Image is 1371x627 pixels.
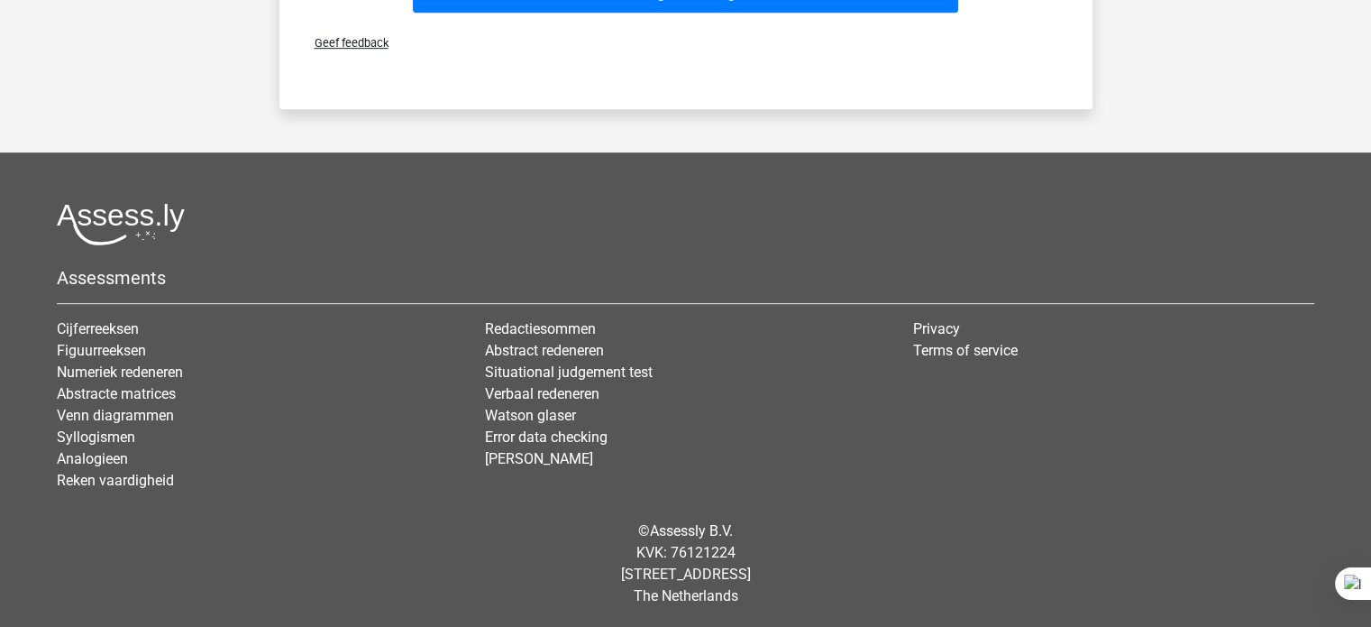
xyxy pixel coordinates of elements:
a: Assessly B.V. [650,522,733,539]
a: Abstract redeneren [485,342,604,359]
a: Venn diagrammen [57,407,174,424]
a: Syllogismen [57,429,135,446]
div: © KVK: 76121224 [STREET_ADDRESS] The Netherlands [43,506,1328,622]
a: Verbaal redeneren [485,385,599,402]
a: Reken vaardigheid [57,472,174,489]
a: Cijferreeksen [57,320,139,337]
a: [PERSON_NAME] [485,450,593,467]
a: Abstracte matrices [57,385,176,402]
h5: Assessments [57,267,1314,289]
a: Figuurreeksen [57,342,146,359]
span: Geef feedback [300,36,388,50]
a: Numeriek redeneren [57,364,183,381]
img: Assessly logo [57,203,185,245]
a: Watson glaser [485,407,576,424]
a: Privacy [913,320,960,337]
a: Redactiesommen [485,320,596,337]
a: Error data checking [485,429,608,446]
a: Situational judgement test [485,364,653,381]
a: Analogieen [57,450,128,467]
a: Terms of service [913,342,1018,359]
